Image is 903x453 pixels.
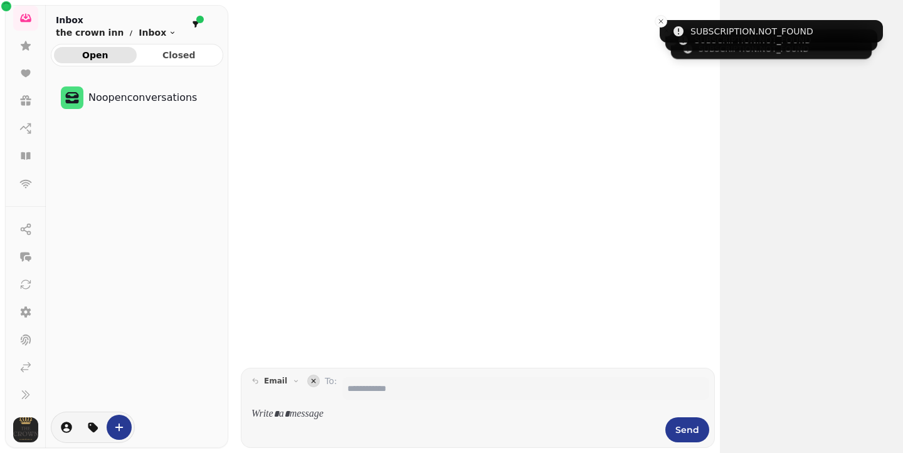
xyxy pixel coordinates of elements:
label: To: [325,375,337,400]
button: collapse [307,375,320,387]
p: the crown inn [56,26,124,39]
button: Send [665,417,709,442]
button: Open [54,47,137,63]
button: email [246,373,305,388]
button: Closed [138,47,221,63]
img: User avatar [13,417,38,442]
p: No open conversations [88,90,197,105]
h2: Inbox [56,14,176,26]
span: Send [675,425,699,434]
button: filter [188,17,203,32]
button: tag-thread [80,415,105,440]
button: Close toast [655,15,667,28]
button: Inbox [139,26,176,39]
span: Open [64,51,127,60]
div: SUBSCRIPTION.NOT_FOUND [690,25,813,38]
button: create-convo [107,415,132,440]
span: Closed [148,51,211,60]
button: User avatar [11,417,41,442]
nav: breadcrumb [56,26,176,39]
